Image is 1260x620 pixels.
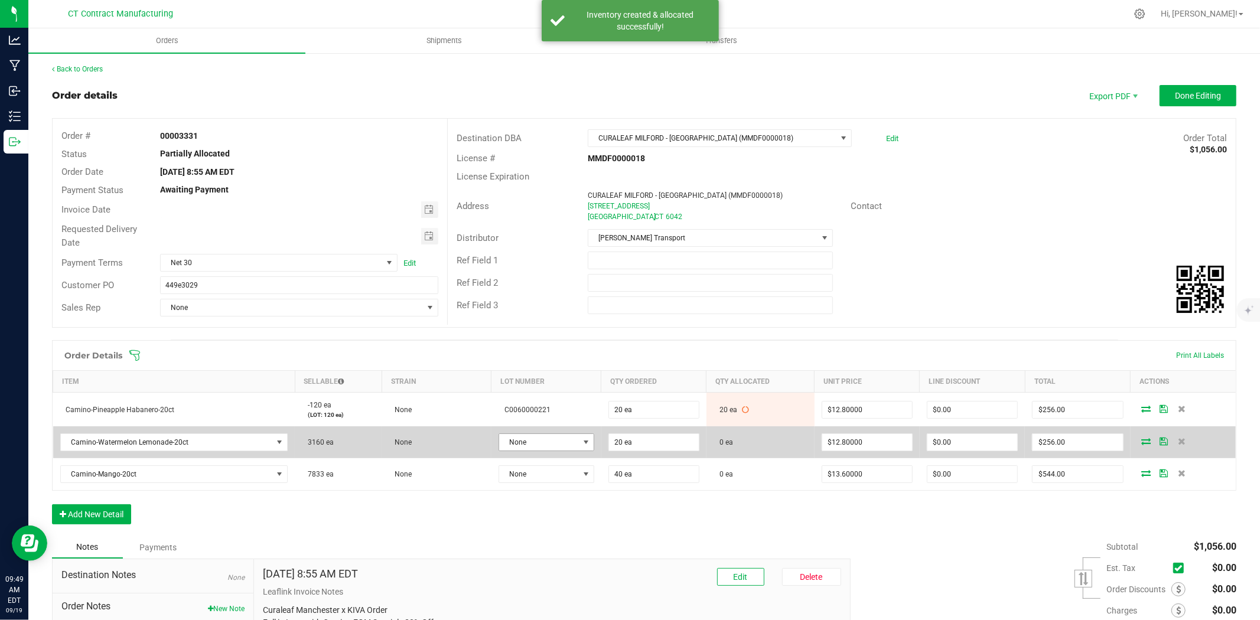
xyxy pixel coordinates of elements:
[734,572,748,582] span: Edit
[52,65,103,73] a: Back to Orders
[305,28,582,53] a: Shipments
[714,470,733,478] span: 0 ea
[208,603,245,614] button: New Note
[499,466,579,482] span: None
[1155,469,1173,477] span: Save Order Detail
[161,254,382,271] span: Net 30
[1183,133,1227,143] span: Order Total
[61,280,114,291] span: Customer PO
[1106,563,1168,573] span: Est. Tax
[1077,85,1148,106] li: Export PDF
[1212,583,1236,595] span: $0.00
[52,89,118,103] div: Order details
[851,201,882,211] span: Contact
[1033,402,1122,418] input: 0
[123,537,194,558] div: Payments
[457,153,495,164] span: License #
[160,185,229,194] strong: Awaiting Payment
[920,371,1025,393] th: Line Discount
[140,35,194,46] span: Orders
[382,371,491,393] th: Strain
[1106,606,1171,615] span: Charges
[927,402,1017,418] input: 0
[457,233,499,243] span: Distributor
[457,300,498,311] span: Ref Field 3
[60,433,288,451] span: NO DATA FOUND
[61,167,103,177] span: Order Date
[588,130,836,146] span: CURALEAF MILFORD - [GEOGRAPHIC_DATA] (MMDF0000018)
[1160,85,1236,106] button: Done Editing
[61,185,123,195] span: Payment Status
[499,434,579,451] span: None
[1025,371,1130,393] th: Total
[52,536,123,559] div: Notes
[52,504,131,524] button: Add New Detail
[588,230,818,246] span: [PERSON_NAME] Transport
[714,406,737,414] span: 20 ea
[1173,438,1191,445] span: Delete Order Detail
[609,466,699,482] input: 0
[12,526,47,561] iframe: Resource center
[61,466,273,482] span: Camino-Mango-20ct
[653,213,655,221] span: ,
[609,402,699,418] input: 0
[61,257,123,268] span: Payment Terms
[822,466,912,482] input: 0
[609,434,699,451] input: 0
[160,131,198,141] strong: 00003331
[717,568,764,586] button: Edit
[60,406,175,414] span: Camino-Pineapple Habanero-20ct
[421,228,438,244] span: Toggle calendar
[714,438,733,446] span: 0 ea
[800,572,823,582] span: Delete
[227,573,245,582] span: None
[499,406,551,414] span: C0060000221
[1194,541,1236,552] span: $1,056.00
[302,401,331,409] span: -120 ea
[61,149,87,159] span: Status
[1173,405,1191,412] span: Delete Order Detail
[61,568,245,582] span: Destination Notes
[1106,542,1138,552] span: Subtotal
[815,371,920,393] th: Unit Price
[689,35,753,46] span: Transfers
[582,28,859,53] a: Transfers
[389,406,412,414] span: None
[457,255,498,266] span: Ref Field 1
[491,371,601,393] th: Lot Number
[1132,8,1147,19] div: Manage settings
[666,213,682,221] span: 6042
[457,171,529,182] span: License Expiration
[302,410,375,419] p: (LOT: 120 ea)
[655,213,663,221] span: CT
[61,434,273,451] span: Camino-Watermelon Lemonade-20ct
[1173,560,1189,576] span: Calculate excise tax
[61,130,90,141] span: Order #
[1173,469,1191,477] span: Delete Order Detail
[302,470,334,478] span: 7833 ea
[161,299,423,316] span: None
[822,434,912,451] input: 0
[421,201,438,218] span: Toggle calendar
[9,85,21,97] inline-svg: Inbound
[28,28,305,53] a: Orders
[64,351,122,360] h1: Order Details
[302,438,334,446] span: 3160 ea
[1161,9,1238,18] span: Hi, [PERSON_NAME]!
[61,599,245,614] span: Order Notes
[1155,438,1173,445] span: Save Order Detail
[927,466,1017,482] input: 0
[9,136,21,148] inline-svg: Outbound
[588,213,656,221] span: [GEOGRAPHIC_DATA]
[9,34,21,46] inline-svg: Analytics
[61,302,100,313] span: Sales Rep
[61,204,110,215] span: Invoice Date
[263,568,358,580] h4: [DATE] 8:55 AM EDT
[9,110,21,122] inline-svg: Inventory
[160,149,230,158] strong: Partially Allocated
[60,465,288,483] span: NO DATA FOUND
[588,202,650,210] span: [STREET_ADDRESS]
[1033,466,1122,482] input: 0
[5,574,23,606] p: 09:49 AM EDT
